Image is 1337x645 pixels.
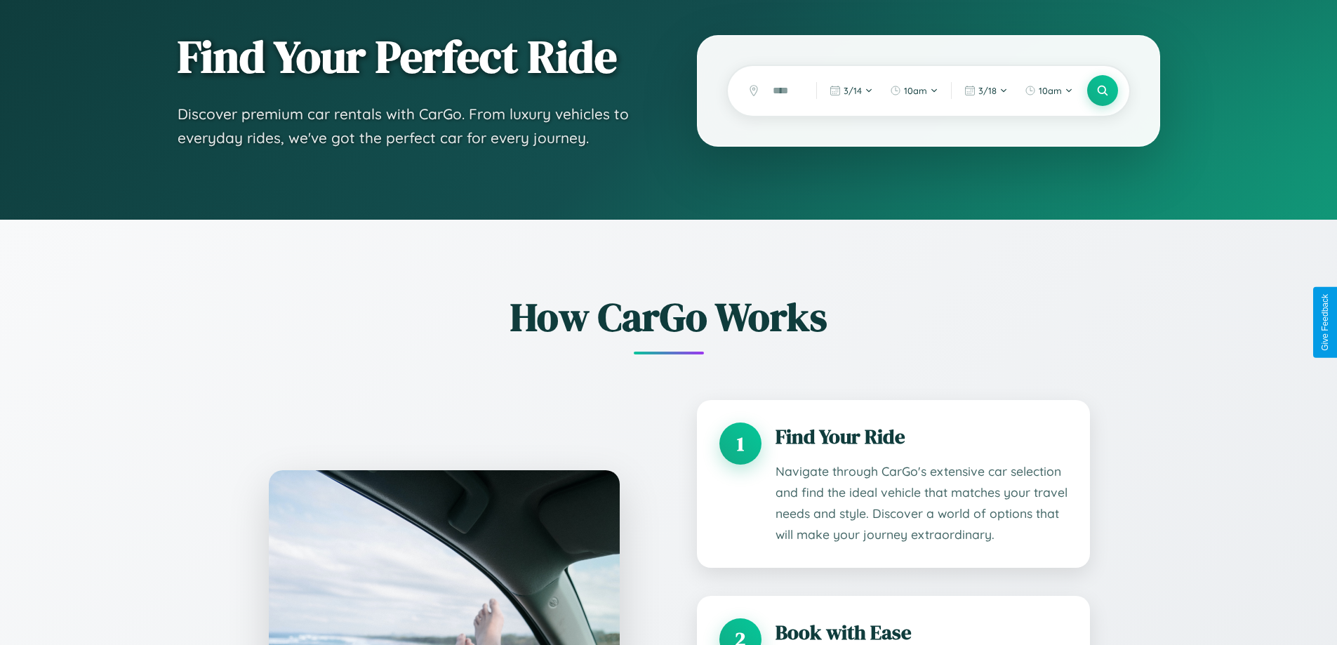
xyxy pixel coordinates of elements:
[904,85,927,96] span: 10am
[776,423,1067,451] h3: Find Your Ride
[1320,294,1330,351] div: Give Feedback
[248,290,1090,344] h2: How CarGo Works
[1039,85,1062,96] span: 10am
[883,79,945,102] button: 10am
[957,79,1015,102] button: 3/18
[1018,79,1080,102] button: 10am
[978,85,997,96] span: 3 / 18
[823,79,880,102] button: 3/14
[178,102,641,149] p: Discover premium car rentals with CarGo. From luxury vehicles to everyday rides, we've got the pe...
[719,423,761,465] div: 1
[776,461,1067,545] p: Navigate through CarGo's extensive car selection and find the ideal vehicle that matches your tra...
[178,32,641,81] h1: Find Your Perfect Ride
[844,85,862,96] span: 3 / 14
